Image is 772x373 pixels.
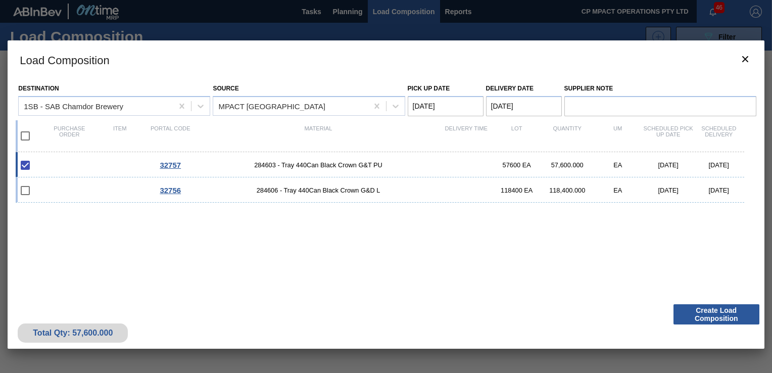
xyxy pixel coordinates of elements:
div: Scheduled Delivery [694,125,744,147]
div: Total Qty: 57,600.000 [25,329,120,338]
label: Delivery Date [486,85,534,92]
label: Supplier Note [564,81,756,96]
div: EA [593,186,643,194]
div: MPACT [GEOGRAPHIC_DATA] [218,102,325,110]
span: 32756 [160,186,181,195]
div: 118,400.000 [542,186,593,194]
div: Portal code [145,125,196,147]
div: [DATE] [643,186,694,194]
div: Purchase order [44,125,94,147]
div: 57600 EA [492,161,542,169]
div: Go to Order [145,186,196,195]
div: 57,600.000 [542,161,593,169]
div: Item [94,125,145,147]
label: Destination [18,85,59,92]
div: Go to Order [145,161,196,169]
input: mm/dd/yyyy [408,96,484,116]
div: UM [593,125,643,147]
span: 284603 - Tray 440Can Black Crown G&T PU [196,161,441,169]
div: Delivery Time [441,125,492,147]
div: 1SB - SAB Chamdor Brewery [24,102,123,110]
div: EA [593,161,643,169]
span: 32757 [160,161,181,169]
div: Scheduled Pick up Date [643,125,694,147]
h3: Load Composition [8,40,764,79]
span: 284606 - Tray 440Can Black Crown G&D L [196,186,441,194]
button: Create Load Composition [673,304,759,324]
div: 118400 EA [492,186,542,194]
div: Lot [492,125,542,147]
div: Material [196,125,441,147]
div: [DATE] [643,161,694,169]
label: Pick up Date [408,85,450,92]
input: mm/dd/yyyy [486,96,562,116]
div: [DATE] [694,186,744,194]
label: Source [213,85,238,92]
div: [DATE] [694,161,744,169]
div: Quantity [542,125,593,147]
